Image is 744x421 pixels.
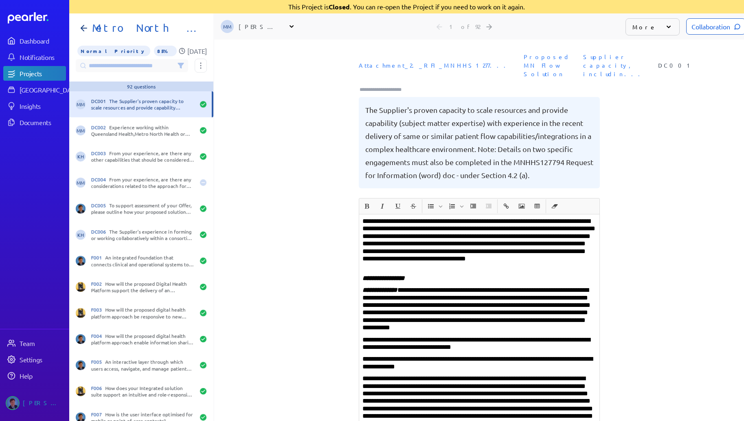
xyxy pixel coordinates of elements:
span: DC001 [91,98,110,104]
span: Clear Formatting [547,199,562,213]
span: F005 [91,359,105,365]
img: Tung Nguyen [76,386,86,396]
div: Team [20,339,65,347]
p: [DATE] [187,46,207,56]
span: F003 [91,306,105,313]
div: An interactive layer through which users access, navigate, and manage patient flow activities. It... [91,359,195,372]
a: Team [3,336,66,350]
span: Priority [77,46,150,56]
span: Kaye Hocking [76,152,86,161]
span: Michelle Manuel [76,99,86,109]
button: Insert link [499,199,513,213]
button: Insert table [530,199,544,213]
a: Documents [3,115,66,130]
a: Projects [3,66,66,81]
div: How does your Integrated solution suite support an intuitive and role-responsive user experience ... [91,385,195,398]
div: Experience working within Queensland Health,Metro North Health or another Australian jurisdiction... [91,124,195,137]
span: Reference Number: DC001 [655,58,697,73]
img: Sam Blight [76,360,86,370]
span: Insert Image [514,199,529,213]
div: Notifications [20,53,65,61]
div: 1 of 92 [449,23,480,30]
a: Notifications [3,50,66,64]
span: Decrease Indent [481,199,496,213]
button: Insert Unordered List [424,199,438,213]
span: DC003 [91,150,110,156]
button: Insert Image [515,199,529,213]
div: An integrated foundation that connects clinical and operational systems to manage patient movemen... [91,254,195,267]
div: How will the proposed Digital Health Platform support the delivery of an integrated suite of clin... [91,280,195,293]
a: Help [3,368,66,383]
button: Insert Ordered List [445,199,459,213]
span: Italic [375,199,390,213]
span: DC005 [91,202,110,209]
strong: Closed [329,2,350,11]
a: Dashboard [8,12,66,24]
button: Increase Indent [466,199,480,213]
span: Document: Attachment_2._RFI_MNHHS127794_Requirements_and_Response_Form_Alcidion Response.xlsx [356,58,514,73]
p: More [632,23,656,31]
input: Type here to add tags [359,86,409,94]
a: Insights [3,99,66,113]
div: To support assessment of your Offer, please outline how your proposed solution will deliver on th... [91,202,195,215]
span: DC004 [91,176,110,183]
div: Insights [20,102,65,110]
button: Underline [391,199,405,213]
span: DC002 [91,124,110,130]
span: Insert Ordered List [445,199,465,213]
span: F007 [91,411,105,417]
span: Michelle Manuel [221,20,234,33]
div: How will the proposed digital health platform approach enable information sharing and flow across... [91,333,195,346]
div: [PERSON_NAME] [239,22,279,31]
img: Sam Blight [6,396,20,410]
div: Projects [20,69,65,77]
span: F006 [91,385,105,391]
img: Sam Blight [76,256,86,266]
span: Increase Indent [466,199,481,213]
div: Documents [20,118,65,126]
pre: The Supplier's proven capacity to scale resources and provide capability (subject matter expertis... [365,104,593,182]
div: [PERSON_NAME] [23,396,64,410]
img: Tung Nguyen [76,308,86,318]
span: Insert table [530,199,544,213]
a: [GEOGRAPHIC_DATA] [3,82,66,97]
h1: Metro North Flow_Func & Non-Func [89,22,200,35]
span: Insert link [499,199,514,213]
button: Bold [360,199,374,213]
div: The Supplier's experience in forming or working collaboratively within a consortium of vendors to... [91,228,195,241]
div: 92 questions [127,83,156,90]
span: Michelle Manuel [76,126,86,135]
span: Sheet: Proposed MN Flow Solution [520,49,573,82]
span: Insert Unordered List [424,199,444,213]
img: Sam Blight [76,204,86,214]
span: Strike through [406,199,421,213]
span: F001 [91,254,105,261]
div: The Supplier's proven capacity to scale resources and provide capability (subject matter expertis... [91,98,195,111]
button: Strike through [406,199,420,213]
span: DC006 [91,228,110,235]
div: Dashboard [20,37,65,45]
div: From your experience, are there any considerations related to the approach for design and impleme... [91,176,195,189]
button: Italic [375,199,389,213]
div: [GEOGRAPHIC_DATA] [20,86,80,94]
div: From your experience, are there any other capabilities that should be considered as part of the M... [91,150,195,163]
a: Settings [3,352,66,367]
span: F002 [91,280,105,287]
button: Clear Formatting [548,199,562,213]
a: Dashboard [3,33,66,48]
a: Sam Blight's photo[PERSON_NAME] [3,393,66,413]
span: Kaye Hocking [76,230,86,240]
img: Sam Blight [76,334,86,344]
div: Help [20,372,65,380]
span: Michelle Manuel [76,178,86,187]
span: F004 [91,333,105,339]
span: 85% of Questions Completed [154,46,177,56]
div: How will the proposed digital health platform approach be responsive to new models of care, evolv... [91,306,195,320]
img: Tung Nguyen [76,282,86,292]
span: Section: Supplier capacity, including availability of required capabilities and resources [580,49,648,82]
div: Settings [20,355,65,364]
